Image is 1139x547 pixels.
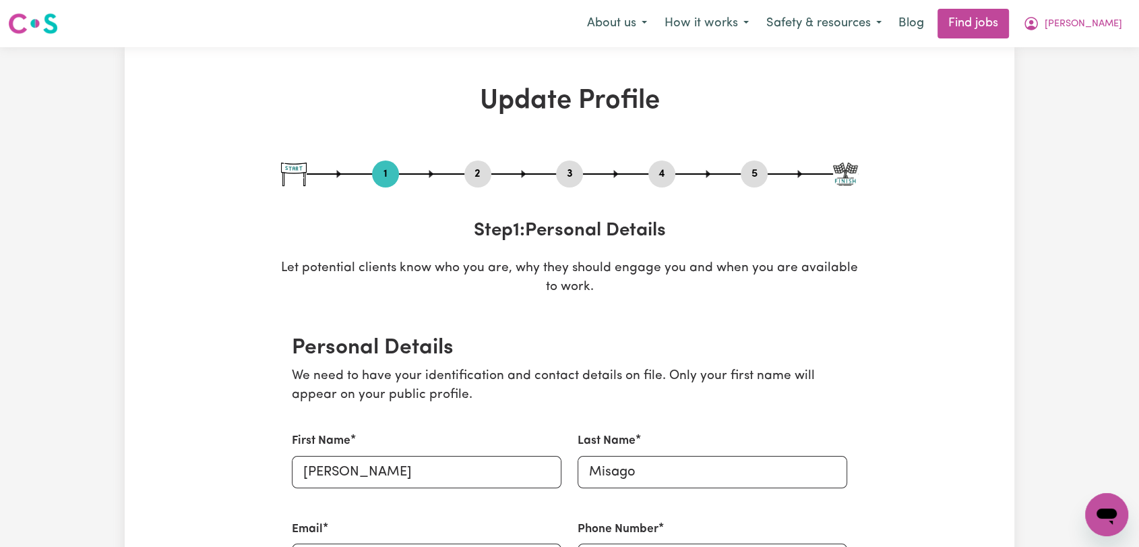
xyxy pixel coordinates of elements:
[578,9,656,38] button: About us
[292,432,350,450] label: First Name
[8,8,58,39] a: Careseekers logo
[1014,9,1131,38] button: My Account
[372,165,399,183] button: Go to step 1
[578,432,636,450] label: Last Name
[648,165,675,183] button: Go to step 4
[292,335,847,361] h2: Personal Details
[1045,17,1122,32] span: [PERSON_NAME]
[281,220,858,243] h3: Step 1 : Personal Details
[758,9,890,38] button: Safety & resources
[281,85,858,117] h1: Update Profile
[292,367,847,406] p: We need to have your identification and contact details on file. Only your first name will appear...
[890,9,932,38] a: Blog
[8,11,58,36] img: Careseekers logo
[281,259,858,298] p: Let potential clients know who you are, why they should engage you and when you are available to ...
[656,9,758,38] button: How it works
[292,521,323,538] label: Email
[741,165,768,183] button: Go to step 5
[556,165,583,183] button: Go to step 3
[937,9,1009,38] a: Find jobs
[1085,493,1128,536] iframe: Button to launch messaging window
[578,521,658,538] label: Phone Number
[464,165,491,183] button: Go to step 2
